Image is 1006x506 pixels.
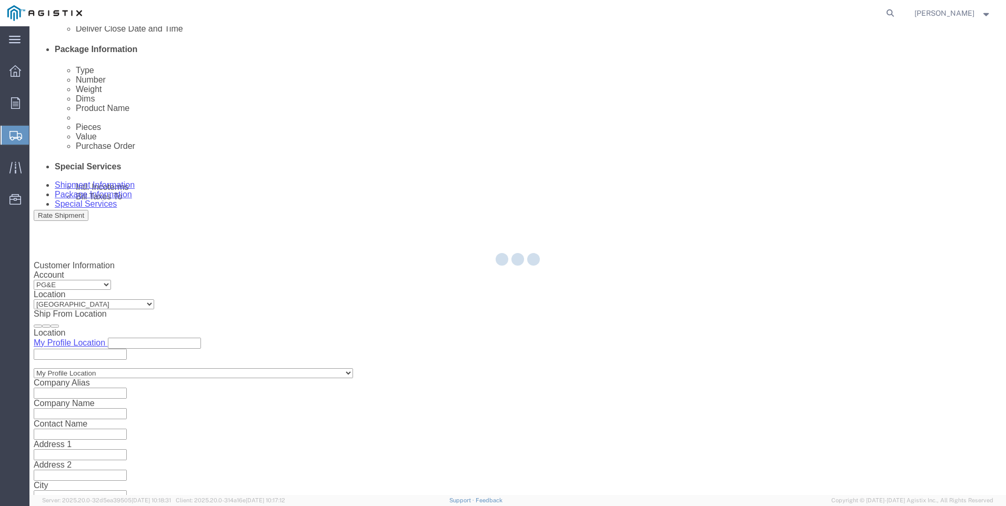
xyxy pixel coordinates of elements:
span: Client: 2025.20.0-314a16e [176,497,285,503]
span: [DATE] 10:18:31 [132,497,171,503]
span: [DATE] 10:17:12 [246,497,285,503]
button: [PERSON_NAME] [914,7,992,19]
a: Feedback [476,497,502,503]
span: Server: 2025.20.0-32d5ea39505 [42,497,171,503]
a: Support [449,497,476,503]
span: Sharay Galdeira [914,7,974,19]
span: Copyright © [DATE]-[DATE] Agistix Inc., All Rights Reserved [831,496,993,505]
img: logo [7,5,82,21]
